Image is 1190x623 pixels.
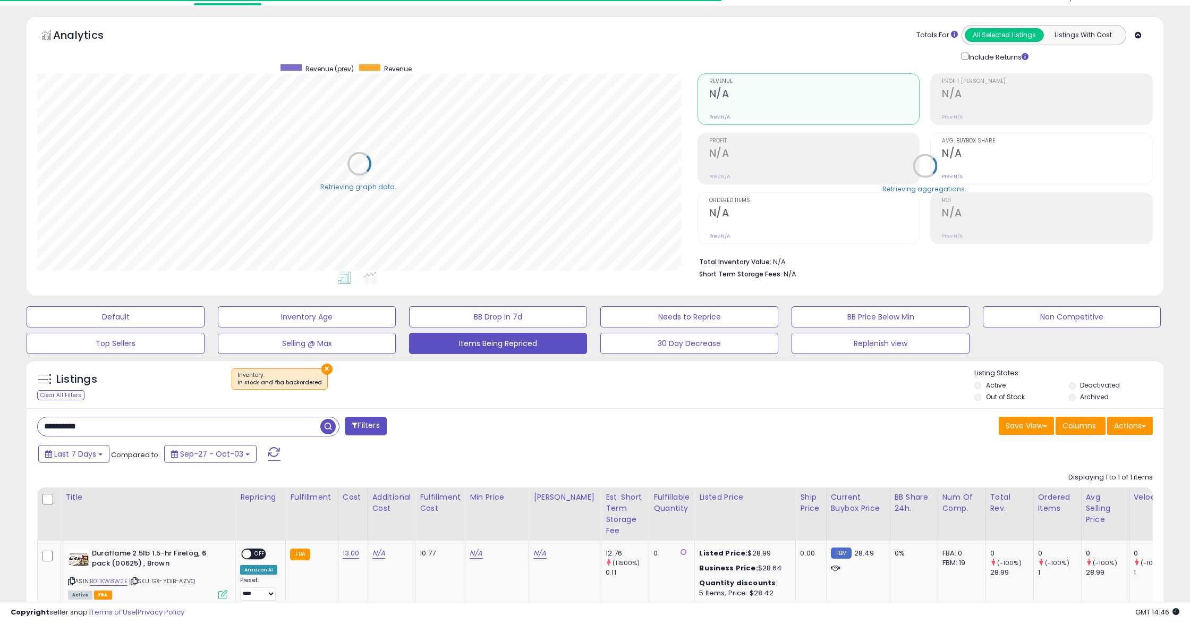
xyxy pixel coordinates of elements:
span: Sep-27 - Oct-03 [180,449,243,459]
h5: Listings [56,372,97,387]
a: B011KW8W2E [90,577,127,586]
div: Avg Selling Price [1086,492,1125,525]
div: seller snap | | [11,608,184,618]
button: Inventory Age [218,306,396,327]
div: Listed Price [699,492,791,503]
div: Fulfillable Quantity [653,492,690,514]
div: Velocity [1134,492,1172,503]
div: $28.64 [699,563,787,573]
div: Cost [343,492,363,503]
div: Fulfillment Cost [420,492,461,514]
div: 1 [1038,568,1081,577]
div: in stock and fba backordered [237,379,322,386]
div: 0 [653,549,686,558]
b: Business Price: [699,563,758,573]
div: Retrieving graph data.. [320,182,398,191]
small: (-100%) [1045,559,1069,567]
div: 5 Items, Price: $28.42 [699,588,787,598]
span: Compared to: [111,450,160,460]
div: Est. Short Term Storage Fee [606,492,644,536]
button: Last 7 Days [38,445,109,463]
button: BB Price Below Min [792,306,970,327]
small: (11500%) [613,559,640,567]
div: 0.00 [800,549,818,558]
small: (-100%) [997,559,1022,567]
div: [PERSON_NAME] [533,492,597,503]
button: Save View [999,417,1054,435]
div: 28.99 [1086,568,1129,577]
button: 30 Day Decrease [600,333,778,354]
h5: Analytics [53,28,124,45]
label: Active [986,381,1006,390]
span: Last 7 Days [54,449,96,459]
button: Items Being Repriced [409,333,587,354]
div: 0 [1086,549,1129,558]
a: Terms of Use [91,607,136,617]
div: Min Price [470,492,524,503]
div: 10.77 [420,549,457,558]
button: Replenish view [792,333,970,354]
div: Ship Price [800,492,821,514]
span: All listings currently available for purchase on Amazon [68,591,92,600]
div: Clear All Filters [37,390,84,400]
a: N/A [470,548,482,559]
button: Columns [1056,417,1106,435]
div: Num of Comp. [942,492,981,514]
div: Include Returns [954,50,1041,63]
div: Ordered Items [1038,492,1077,514]
label: Out of Stock [986,392,1025,401]
button: Needs to Reprice [600,306,778,327]
div: FBM: 19 [942,558,977,568]
button: Listings With Cost [1043,28,1123,42]
div: Preset: [240,577,277,601]
div: 0 [1134,549,1177,558]
label: Archived [1080,392,1109,401]
div: 0.11 [606,568,649,577]
div: Displaying 1 to 1 of 1 items [1068,473,1153,483]
div: BB Share 24h. [895,492,933,514]
span: | SKU: GX-YDIB-AZVQ [129,577,195,585]
div: Fulfillment [290,492,333,503]
button: Top Sellers [27,333,205,354]
span: FBA [94,591,112,600]
div: Repricing [240,492,281,503]
span: Columns [1062,420,1096,431]
a: N/A [372,548,385,559]
button: All Selected Listings [965,28,1044,42]
b: Duraflame 2.5lb 1.5-hr Firelog, 6 pack (00625) , Brown [92,549,221,571]
div: : [699,578,787,588]
button: Selling @ Max [218,333,396,354]
div: Total Rev. [990,492,1029,514]
button: Default [27,306,205,327]
a: Privacy Policy [138,607,184,617]
button: Actions [1107,417,1153,435]
p: Listing States: [974,368,1163,378]
div: FBA: 0 [942,549,977,558]
div: 28.99 [990,568,1033,577]
span: Inventory : [237,371,322,387]
span: 2025-10-11 14:46 GMT [1135,607,1179,617]
b: Listed Price: [699,548,747,558]
div: ASIN: [68,549,227,598]
small: (-100%) [1093,559,1117,567]
span: OFF [251,550,268,559]
div: 12.76 [606,549,649,558]
div: 0 [990,549,1033,558]
button: × [321,364,333,375]
label: Deactivated [1080,381,1120,390]
img: 51BBLI2KmjL._SL40_.jpg [68,549,89,570]
div: 0% [895,549,930,558]
button: Non Competitive [983,306,1161,327]
button: Sep-27 - Oct-03 [164,445,257,463]
strong: Copyright [11,607,49,617]
div: $28.99 [699,549,787,558]
div: Current Buybox Price [831,492,886,514]
div: Title [65,492,231,503]
div: Totals For [916,30,958,40]
button: BB Drop in 7d [409,306,587,327]
div: 0 [1038,549,1081,558]
small: FBM [831,548,852,559]
div: Additional Cost [372,492,411,514]
small: (-100%) [1141,559,1165,567]
b: Quantity discounts [699,578,776,588]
